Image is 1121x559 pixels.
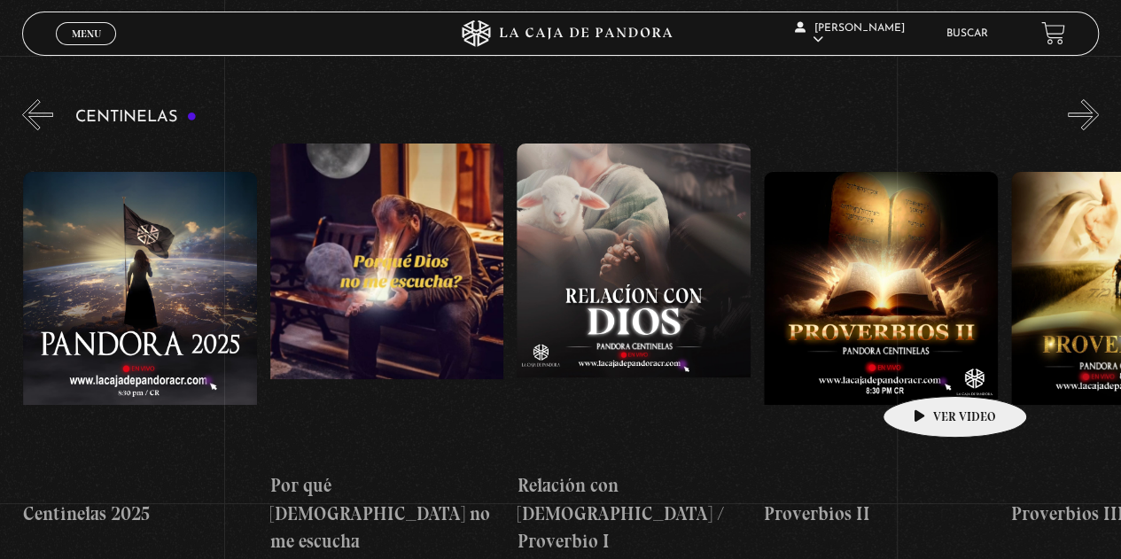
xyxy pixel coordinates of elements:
span: Cerrar [66,43,107,55]
a: Centinelas 2025 [23,144,257,555]
h3: Centinelas [75,109,197,126]
span: [PERSON_NAME] [795,23,905,45]
h4: Proverbios II [764,500,998,528]
button: Next [1068,99,1099,130]
span: Menu [72,28,101,39]
a: View your shopping cart [1041,21,1065,45]
a: Proverbios II [764,144,998,555]
a: Relación con [DEMOGRAPHIC_DATA] / Proverbio I [517,144,751,555]
a: Por qué [DEMOGRAPHIC_DATA] no me escucha [270,144,504,555]
h4: Centinelas 2025 [23,500,257,528]
button: Previous [22,99,53,130]
h4: Relación con [DEMOGRAPHIC_DATA] / Proverbio I [517,471,751,555]
a: Buscar [946,28,988,39]
h4: Por qué [DEMOGRAPHIC_DATA] no me escucha [270,471,504,555]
